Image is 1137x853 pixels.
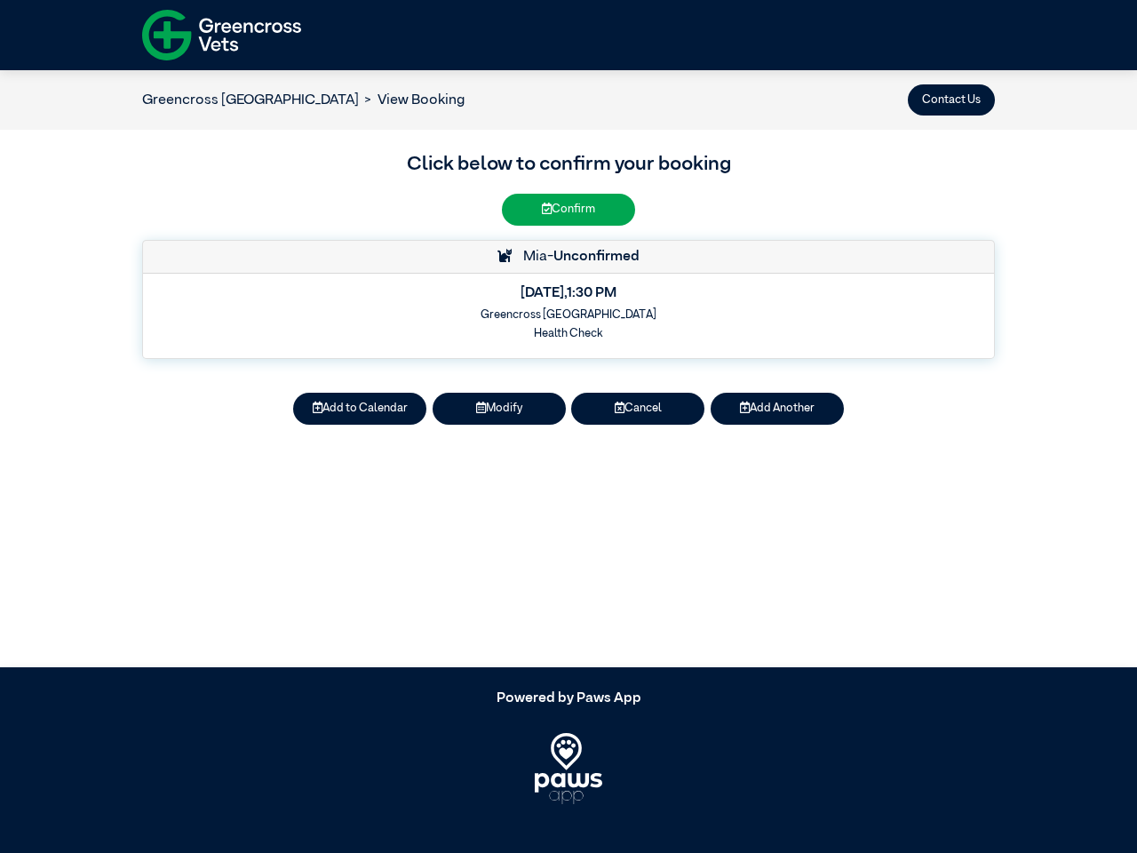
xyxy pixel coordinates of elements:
button: Modify [433,393,566,424]
h5: Powered by Paws App [142,690,995,707]
button: Cancel [571,393,704,424]
img: f-logo [142,4,301,66]
h3: Click below to confirm your booking [142,150,995,180]
a: Greencross [GEOGRAPHIC_DATA] [142,93,359,108]
button: Contact Us [908,84,995,116]
h6: Health Check [155,327,982,340]
strong: Unconfirmed [553,250,640,264]
nav: breadcrumb [142,90,465,111]
span: Mia [514,250,547,264]
h5: [DATE] , 1:30 PM [155,285,982,302]
button: Confirm [502,194,635,225]
button: Add Another [711,393,844,424]
h6: Greencross [GEOGRAPHIC_DATA] [155,308,982,322]
img: PawsApp [535,733,603,804]
button: Add to Calendar [293,393,426,424]
span: - [547,250,640,264]
li: View Booking [359,90,465,111]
